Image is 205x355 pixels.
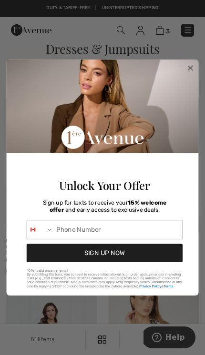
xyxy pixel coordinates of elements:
a: Privacy Policy [139,284,161,288]
button: Search Countries [27,220,53,239]
a: Terms [164,284,173,288]
button: Close dialog [185,62,196,74]
span: Sign up for texts to receive your [43,199,128,207]
span: Unlock Your Offer [59,178,150,193]
span: Help [22,7,41,15]
span: 15% welcome offer [50,199,166,213]
span: and early access to exclusive deals. [65,206,160,213]
img: Canada [31,227,36,232]
button: SIGN UP NOW [27,244,183,262]
input: Phone Number [53,220,183,239]
p: *Offer valid once per email By submitting this form, you consent to receive informational (e.g., ... [27,269,183,288]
